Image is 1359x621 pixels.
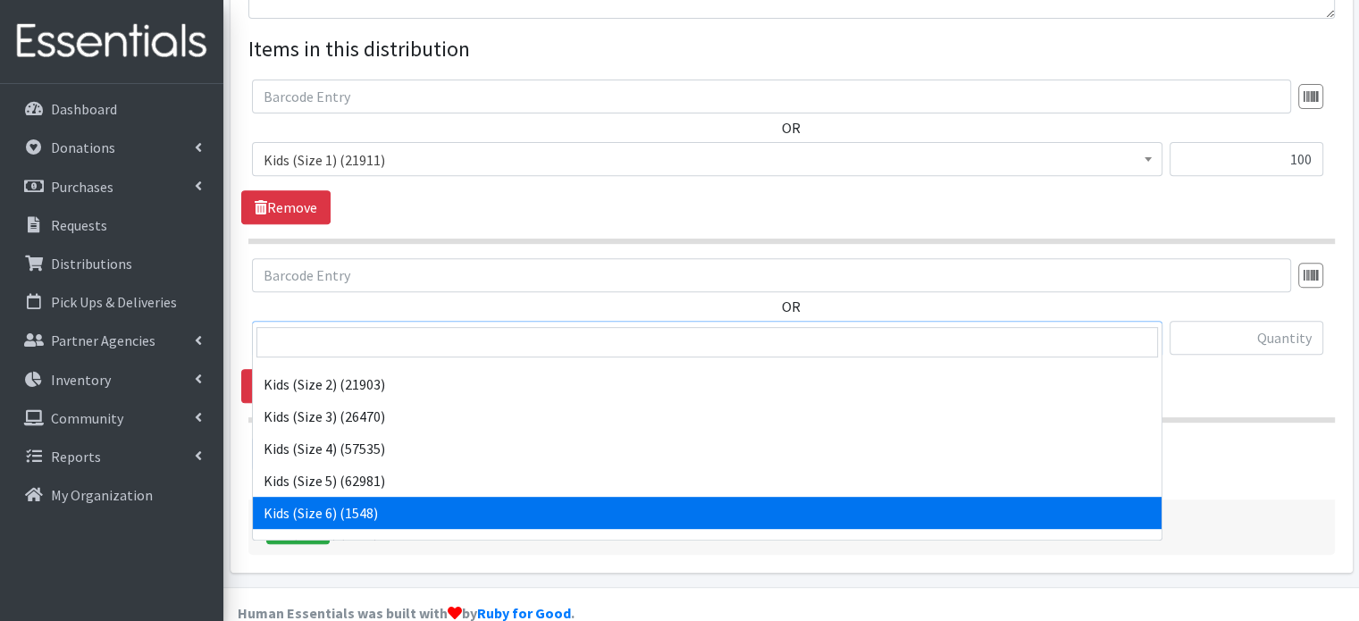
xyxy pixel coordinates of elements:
a: Distributions [7,246,216,281]
p: My Organization [51,486,153,504]
li: Kids (Size 2) (21903) [253,368,1162,400]
a: Remove [241,369,331,403]
p: Partner Agencies [51,331,155,349]
p: Purchases [51,178,113,196]
a: Inventory [7,362,216,398]
input: Barcode Entry [252,258,1291,292]
input: Quantity [1170,142,1323,176]
a: Dashboard [7,91,216,127]
li: Kids (Size 7) (6413) [253,529,1162,561]
a: Community [7,400,216,436]
img: HumanEssentials [7,12,216,71]
legend: Items in this distribution [248,33,1335,65]
p: Pick Ups & Deliveries [51,293,177,311]
p: Donations [51,138,115,156]
a: Remove [241,190,331,224]
span: Kids (Size 1) (21911) [264,147,1151,172]
span: Kids (Newborn) (34433) [252,321,1162,355]
p: Community [51,409,123,427]
p: Requests [51,216,107,234]
li: Kids (Size 3) (26470) [253,400,1162,432]
label: OR [782,296,801,317]
p: Reports [51,448,101,466]
a: My Organization [7,477,216,513]
a: Requests [7,207,216,243]
label: OR [782,117,801,138]
input: Barcode Entry [252,80,1291,113]
a: Reports [7,439,216,474]
p: Dashboard [51,100,117,118]
li: Kids (Size 5) (62981) [253,465,1162,497]
p: Distributions [51,255,132,273]
a: Pick Ups & Deliveries [7,284,216,320]
li: Kids (Size 6) (1548) [253,497,1162,529]
a: Donations [7,130,216,165]
input: Quantity [1170,321,1323,355]
span: Kids (Size 1) (21911) [252,142,1162,176]
a: Partner Agencies [7,323,216,358]
p: Inventory [51,371,111,389]
a: Purchases [7,169,216,205]
li: Kids (Size 4) (57535) [253,432,1162,465]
